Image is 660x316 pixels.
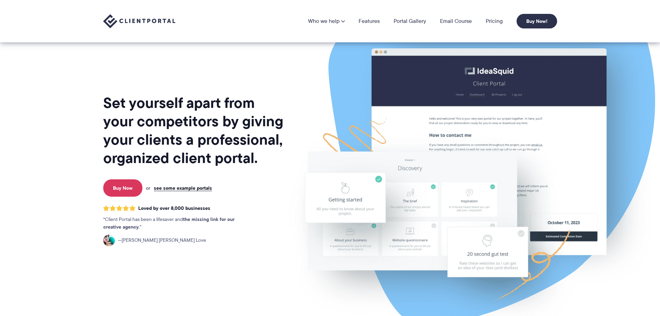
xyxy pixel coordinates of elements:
[486,18,503,24] a: Pricing
[103,94,285,167] h1: Set yourself apart from your competitors by giving your clients a professional, organized client ...
[440,18,472,24] a: Email Course
[138,205,210,211] span: Loved by over 8,000 businesses
[359,18,380,24] a: Features
[118,237,206,244] span: [PERSON_NAME] [PERSON_NAME] Love
[308,18,345,24] a: Who we help
[103,179,142,197] a: Buy Now
[146,185,150,191] span: or
[394,18,426,24] a: Portal Gallery
[103,215,235,231] strong: the missing link for our creative agency
[517,14,557,28] a: Buy Now!
[154,185,212,191] a: see some example portals
[103,216,249,231] p: Client Portal has been a lifesaver and .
